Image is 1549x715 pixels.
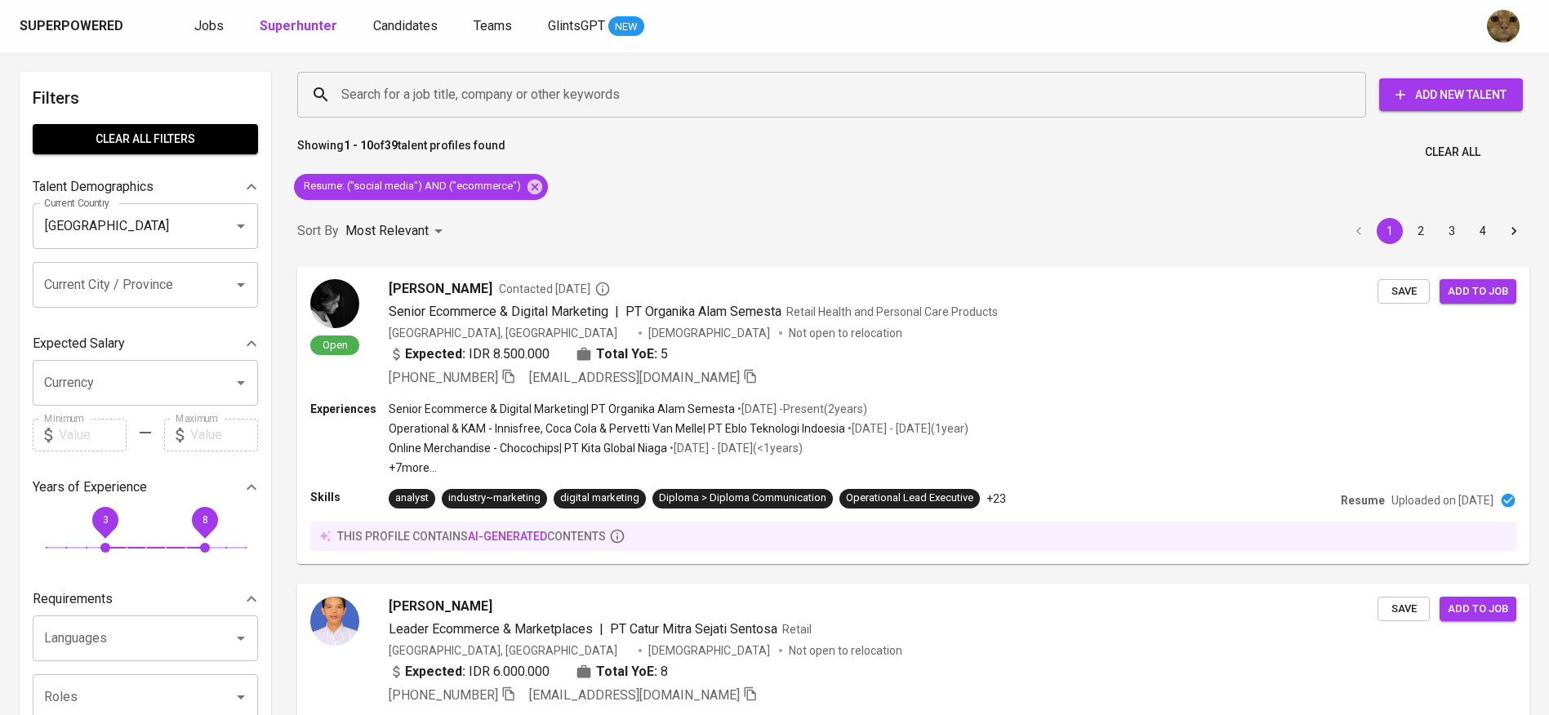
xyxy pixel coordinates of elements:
p: Requirements [33,589,113,609]
img: yH5BAEAAAAALAAAAAABAAEAAAIBRAA7 [759,370,772,383]
a: Superpoweredapp logo [20,14,149,38]
b: Expected: [405,344,465,364]
p: Operational & KAM - Innisfree, Coca Cola & Pervetti Van Melle | PT Eblo Teknologi Indoesia [389,420,845,437]
button: Open [229,215,252,238]
a: Open[PERSON_NAME]Contacted [DATE]Senior Ecommerce & Digital Marketing|PT Organika Alam SemestaRet... [297,266,1529,564]
b: Superhunter [260,18,337,33]
span: Retail [782,623,812,636]
span: PT Catur Mitra Sejati Sentosa [610,621,777,637]
span: Candidates [373,18,438,33]
span: Add to job [1448,282,1508,301]
button: Open [229,371,252,394]
span: [EMAIL_ADDRESS][DOMAIN_NAME] [529,687,740,703]
span: Add to job [1448,600,1508,619]
button: Open [229,273,252,296]
span: 5 [661,344,668,364]
p: • [DATE] - Present ( 2 years ) [735,401,867,417]
p: Expected Salary [33,334,125,353]
span: Resume : ("social media") AND ("ecommerce") [294,179,531,194]
p: Skills [310,489,389,505]
button: Clear All [1418,137,1487,167]
input: Value [59,419,127,451]
b: Total YoE: [596,662,657,682]
p: Sort By [297,221,339,241]
div: IDR 8.500.000 [389,344,550,364]
button: Add to job [1440,597,1516,622]
img: yH5BAEAAAAALAAAAAABAAEAAAIBRAA7 [619,326,632,340]
p: Uploaded on [DATE] [1391,492,1493,508]
span: GlintsGPT [548,18,605,33]
div: IDR 6.000.000 [389,662,550,682]
p: • [DATE] - [DATE] ( <1 years ) [667,440,803,456]
div: [GEOGRAPHIC_DATA], [GEOGRAPHIC_DATA] [389,325,632,341]
div: Superpowered [20,17,123,36]
div: Operational Lead Executive [846,491,973,506]
span: 8 [661,662,668,682]
button: Go to page 2 [1408,218,1434,244]
div: analyst [395,491,429,506]
a: Superhunter [260,16,341,37]
div: Requirements [33,583,258,615]
button: Add to job [1440,279,1516,304]
p: Most Relevant [345,221,429,241]
button: Open [229,627,252,650]
span: Leader Ecommerce & Marketplaces [389,621,593,637]
img: ec6c0910-f960-4a00-a8f8-c5744e41279e.jpg [1487,10,1520,42]
p: Online Merchandise - Chocochips | PT Kita Global Niaga [389,440,667,456]
span: [DEMOGRAPHIC_DATA] [648,642,772,659]
span: NEW [608,19,644,35]
b: Expected: [405,662,465,682]
a: Jobs [194,16,227,37]
span: Open [316,338,354,352]
p: Resume [1341,492,1385,508]
span: AI-generated [468,530,547,543]
span: | [615,302,619,322]
div: digital marketing [560,491,639,506]
button: Open [229,686,252,708]
p: Not open to relocation [789,642,902,659]
span: Teams [474,18,512,33]
button: Save [1378,279,1430,304]
a: GlintsGPT NEW [548,16,644,37]
button: Go to page 3 [1439,218,1465,244]
svg: By Jakarta recruiter [594,281,611,297]
button: Save [1378,597,1430,622]
nav: pagination navigation [1343,218,1529,244]
span: PT Organika Alam Semesta [625,304,781,319]
b: Total YoE: [596,344,657,364]
p: this profile contains contents [337,528,606,544]
a: Teams [474,16,515,37]
span: 8 [203,513,208,525]
p: Senior Ecommerce & Digital Marketing | PT Organika Alam Semesta [389,401,735,417]
p: Years of Experience [33,477,147,497]
h6: Filters [33,85,258,111]
button: Clear All filters [33,124,258,154]
p: • [DATE] - [DATE] ( 1 year ) [845,420,968,437]
p: +7 more ... [389,460,968,476]
img: app logo [127,14,149,38]
span: [DEMOGRAPHIC_DATA] [648,325,772,341]
span: [PHONE_NUMBER] [389,370,498,385]
b: 39 [385,139,398,152]
div: Talent Demographics [33,171,258,203]
button: Go to next page [1501,218,1527,244]
div: Expected Salary [33,327,258,360]
p: Showing of talent profiles found [297,137,505,167]
p: Talent Demographics [33,177,154,197]
span: [PHONE_NUMBER] [389,687,498,703]
img: f79bb87177ec068d46e8078235c90f48.jpeg [310,597,359,646]
span: Clear All filters [46,129,245,149]
img: 4da2344b2306d2dd104c07ca3d94641b.jpg [310,279,359,328]
span: Save [1386,600,1422,619]
span: [PERSON_NAME] [389,597,492,616]
p: Not open to relocation [789,325,902,341]
span: Clear All [1425,142,1480,162]
span: Save [1386,282,1422,301]
div: Most Relevant [345,216,448,246]
span: [PERSON_NAME] [389,279,492,299]
span: Senior Ecommerce & Digital Marketing [389,304,608,319]
div: [GEOGRAPHIC_DATA], [GEOGRAPHIC_DATA] [389,642,632,659]
span: | [599,620,603,639]
img: yH5BAEAAAAALAAAAAABAAEAAAIBRAA7 [619,644,632,657]
span: Contacted [DATE] [499,281,611,297]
